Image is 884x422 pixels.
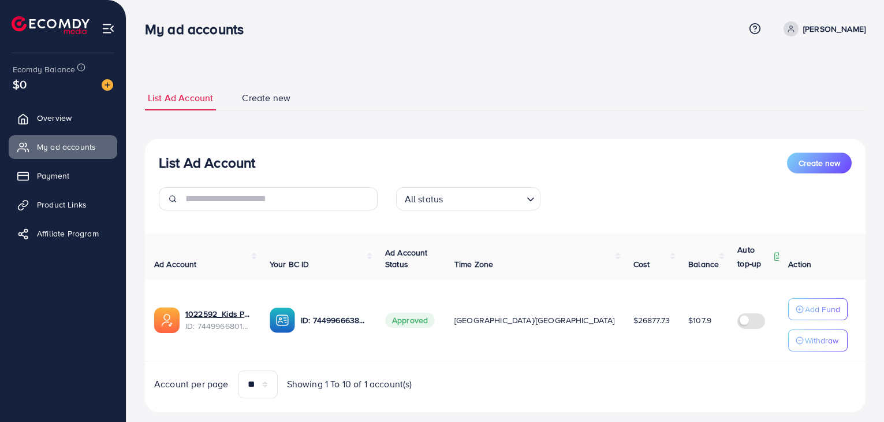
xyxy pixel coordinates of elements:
[154,308,180,333] img: ic-ads-acc.e4c84228.svg
[9,164,117,187] a: Payment
[788,298,848,320] button: Add Fund
[385,313,435,328] span: Approved
[37,170,69,182] span: Payment
[185,308,251,320] a: 1022592_Kids Plaza_1734580571647
[454,314,615,326] span: [GEOGRAPHIC_DATA]/[GEOGRAPHIC_DATA]
[185,320,251,332] span: ID: 7449966801595088913
[102,22,115,35] img: menu
[9,193,117,216] a: Product Links
[633,258,650,270] span: Cost
[37,228,99,239] span: Affiliate Program
[270,308,295,333] img: ic-ba-acc.ded83a64.svg
[37,112,72,124] span: Overview
[402,191,446,208] span: All status
[805,334,838,347] p: Withdraw
[145,21,253,38] h3: My ad accounts
[787,153,852,173] button: Create new
[9,135,117,158] a: My ad accounts
[287,377,412,391] span: Showing 1 To 10 of 1 account(s)
[37,199,87,210] span: Product Links
[779,21,866,36] a: [PERSON_NAME]
[9,222,117,245] a: Affiliate Program
[159,154,255,171] h3: List Ad Account
[185,308,251,332] div: <span class='underline'>1022592_Kids Plaza_1734580571647</span></br>7449966801595088913
[396,187,540,210] div: Search for option
[13,64,75,75] span: Ecomdy Balance
[37,141,96,153] span: My ad accounts
[154,258,197,270] span: Ad Account
[454,258,493,270] span: Time Zone
[242,91,290,105] span: Create new
[13,76,27,92] span: $0
[788,258,811,270] span: Action
[385,247,428,270] span: Ad Account Status
[799,157,840,169] span: Create new
[102,79,113,91] img: image
[154,377,229,391] span: Account per page
[9,106,117,129] a: Overview
[446,188,521,208] input: Search for option
[688,258,719,270] span: Balance
[270,258,309,270] span: Your BC ID
[633,314,670,326] span: $26877.73
[788,330,848,351] button: Withdraw
[301,313,367,327] p: ID: 7449966638168178689
[737,243,771,271] p: Auto top-up
[803,22,866,36] p: [PERSON_NAME]
[148,91,213,105] span: List Ad Account
[688,314,711,326] span: $107.9
[12,16,89,34] img: logo
[805,302,840,316] p: Add Fund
